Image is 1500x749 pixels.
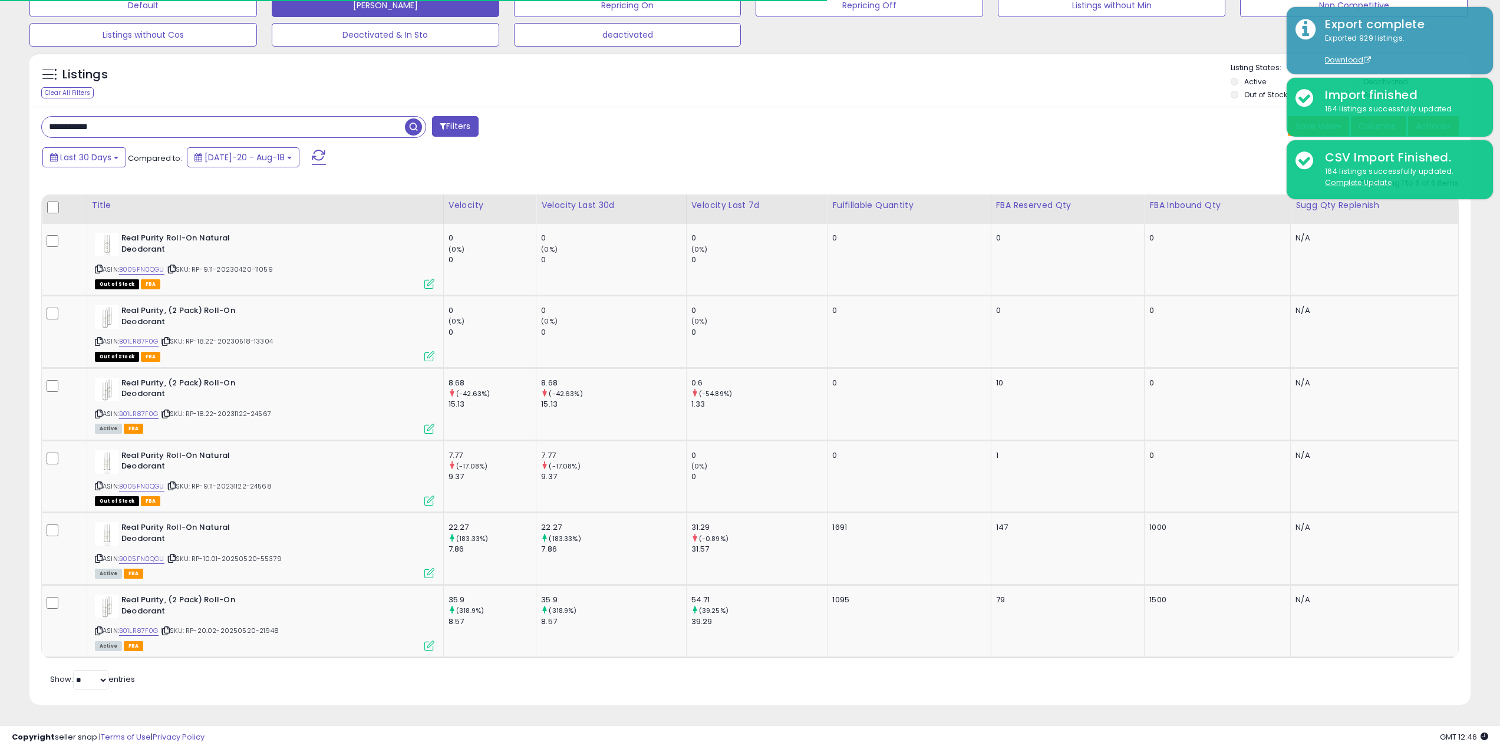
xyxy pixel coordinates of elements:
[12,732,205,743] div: seller snap | |
[1325,55,1371,65] a: Download
[699,606,728,615] small: (39.25%)
[95,378,434,433] div: ASIN:
[699,389,732,398] small: (-54.89%)
[121,305,265,330] b: Real Purity, (2 Pack) Roll-On Deodorant
[124,569,144,579] span: FBA
[1316,33,1484,66] div: Exported 929 listings.
[95,233,434,288] div: ASIN:
[1231,62,1471,74] p: Listing States:
[514,23,741,47] button: deactivated
[160,626,279,635] span: | SKU: RP-20.02-20250520-21948
[121,450,265,475] b: Real Purity Roll-On Natural Deodorant
[456,606,484,615] small: (318.9%)
[832,233,981,243] div: 0
[119,265,164,275] a: B005FN0QGU
[541,199,681,212] div: Velocity Last 30d
[691,399,828,410] div: 1.33
[541,316,558,326] small: (0%)
[124,641,144,651] span: FBA
[1295,522,1449,533] div: N/A
[541,471,685,482] div: 9.37
[121,233,265,258] b: Real Purity Roll-On Natural Deodorant
[1316,166,1484,188] div: 164 listings successfully updated.
[95,450,434,505] div: ASIN:
[92,199,439,212] div: Title
[121,522,265,547] b: Real Purity Roll-On Natural Deodorant
[1295,450,1449,461] div: N/A
[449,327,536,338] div: 0
[95,450,118,474] img: 31A4gSucl6L._SL40_.jpg
[832,522,981,533] div: 1691
[996,378,1136,388] div: 10
[691,233,828,243] div: 0
[119,481,164,491] a: B005FN0QGU
[1295,305,1449,316] div: N/A
[95,522,118,546] img: 31A4gSucl6L._SL40_.jpg
[12,731,55,743] strong: Copyright
[166,265,273,274] span: | SKU: RP-9.11-20230420-11059
[541,255,685,265] div: 0
[691,327,828,338] div: 0
[691,245,708,254] small: (0%)
[449,544,536,555] div: 7.86
[832,450,981,461] div: 0
[121,595,265,619] b: Real Purity, (2 Pack) Roll-On Deodorant
[432,116,478,137] button: Filters
[996,522,1136,533] div: 147
[95,424,122,434] span: All listings currently available for purchase on Amazon
[449,255,536,265] div: 0
[541,544,685,555] div: 7.86
[691,595,828,605] div: 54.71
[1244,90,1287,100] label: Out of Stock
[1316,149,1484,166] div: CSV Import Finished.
[691,199,823,212] div: Velocity Last 7d
[1149,233,1281,243] div: 0
[832,378,981,388] div: 0
[41,87,94,98] div: Clear All Filters
[1149,595,1281,605] div: 1500
[541,305,685,316] div: 0
[996,199,1140,212] div: FBA Reserved Qty
[160,336,273,346] span: | SKU: RP-18.22-20230518-13304
[101,731,151,743] a: Terms of Use
[449,471,536,482] div: 9.37
[1149,378,1281,388] div: 0
[187,147,299,167] button: [DATE]-20 - Aug-18
[95,279,139,289] span: All listings that are currently out of stock and unavailable for purchase on Amazon
[541,378,685,388] div: 8.68
[1291,194,1459,224] th: Please note that this number is a calculation based on your required days of coverage and your ve...
[691,616,828,627] div: 39.29
[541,595,685,605] div: 35.9
[691,305,828,316] div: 0
[1316,87,1484,104] div: Import finished
[1244,77,1266,87] label: Active
[449,233,536,243] div: 0
[1149,305,1281,316] div: 0
[62,67,108,83] h5: Listings
[541,616,685,627] div: 8.57
[691,316,708,326] small: (0%)
[449,616,536,627] div: 8.57
[691,378,828,388] div: 0.6
[60,151,111,163] span: Last 30 Days
[449,595,536,605] div: 35.9
[691,544,828,555] div: 31.57
[272,23,499,47] button: Deactivated & In Sto
[1295,595,1449,605] div: N/A
[449,378,536,388] div: 8.68
[832,595,981,605] div: 1095
[1295,378,1449,388] div: N/A
[456,534,488,543] small: (183.33%)
[449,199,531,212] div: Velocity
[121,378,265,402] b: Real Purity, (2 Pack) Roll-On Deodorant
[95,352,139,362] span: All listings that are currently out of stock and unavailable for purchase on Amazon
[160,409,271,418] span: | SKU: RP-18.22-20231122-24567
[95,305,434,360] div: ASIN:
[119,336,159,347] a: B01LR87F0G
[549,534,581,543] small: (183.33%)
[1295,233,1449,243] div: N/A
[166,554,282,563] span: | SKU: RP-10.01-20250520-55379
[128,153,182,164] span: Compared to:
[205,151,285,163] span: [DATE]-20 - Aug-18
[95,595,434,649] div: ASIN:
